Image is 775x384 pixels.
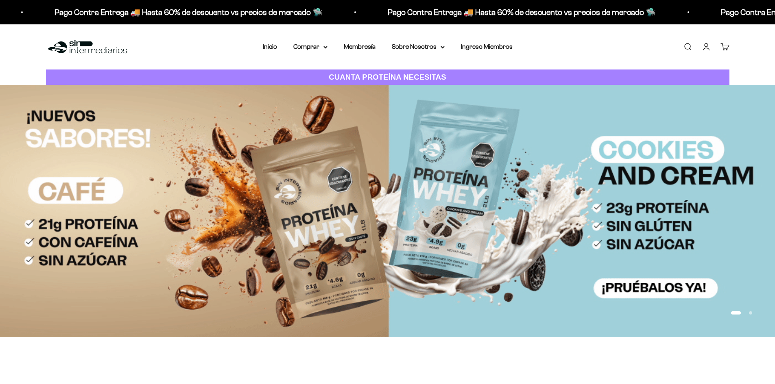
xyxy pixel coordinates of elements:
[392,41,445,52] summary: Sobre Nosotros
[293,41,327,52] summary: Comprar
[46,69,729,85] a: CUANTA PROTEÍNA NECESITAS
[366,6,634,19] p: Pago Contra Entrega 🚚 Hasta 60% de descuento vs precios de mercado 🛸
[33,6,301,19] p: Pago Contra Entrega 🚚 Hasta 60% de descuento vs precios de mercado 🛸
[263,43,277,50] a: Inicio
[461,43,513,50] a: Ingreso Miembros
[329,73,446,81] strong: CUANTA PROTEÍNA NECESITAS
[344,43,375,50] a: Membresía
